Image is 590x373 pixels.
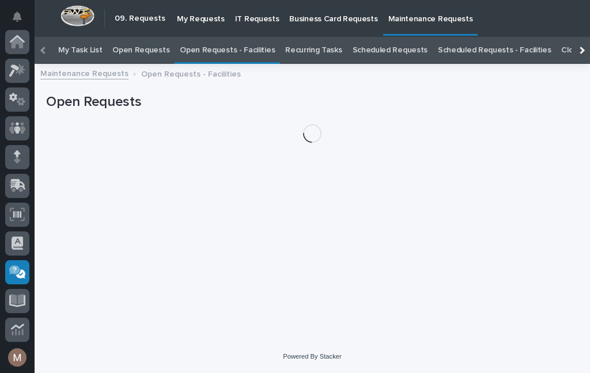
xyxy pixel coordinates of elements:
[141,67,241,79] p: Open Requests - Facilities
[283,353,341,360] a: Powered By Stacker
[438,37,551,64] a: Scheduled Requests - Facilities
[5,345,29,370] button: users-avatar
[353,37,428,64] a: Scheduled Requests
[5,5,29,29] button: Notifications
[40,66,128,79] a: Maintenance Requests
[60,5,94,26] img: Workspace Logo
[180,37,275,64] a: Open Requests - Facilities
[112,37,169,64] a: Open Requests
[58,37,102,64] a: My Task List
[115,14,165,24] h2: 09. Requests
[285,37,342,64] a: Recurring Tasks
[46,94,578,111] h1: Open Requests
[14,12,29,30] div: Notifications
